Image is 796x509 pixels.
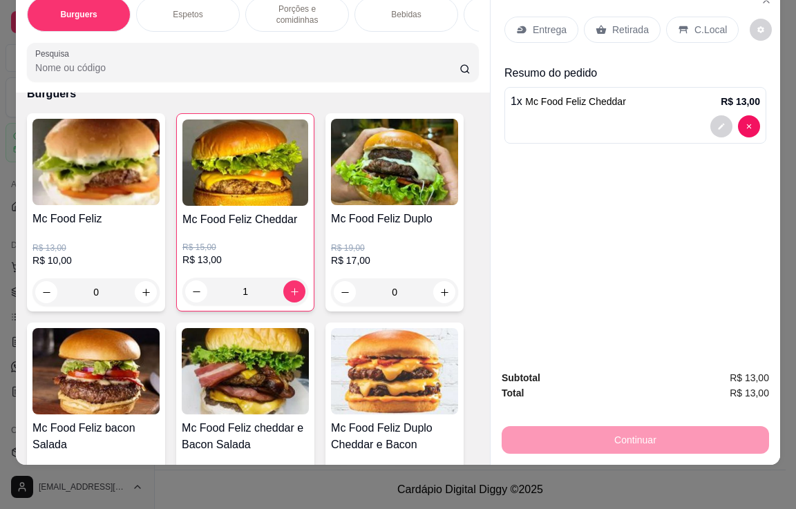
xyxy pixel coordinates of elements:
[182,119,308,206] img: product-image
[331,328,458,414] img: product-image
[182,242,308,253] p: R$ 15,00
[533,23,567,37] p: Entrega
[32,211,160,227] h4: Mc Food Feliz
[32,242,160,253] p: R$ 13,00
[283,280,305,302] button: increase-product-quantity
[502,372,540,383] strong: Subtotal
[32,328,160,414] img: product-image
[331,242,458,253] p: R$ 19,00
[694,23,727,37] p: C.Local
[612,23,649,37] p: Retirada
[182,253,308,267] p: R$ 13,00
[721,95,760,108] p: R$ 13,00
[173,9,202,20] p: Espetos
[730,385,769,401] span: R$ 13,00
[511,93,626,110] p: 1 x
[185,280,207,302] button: decrease-product-quantity
[32,253,160,267] p: R$ 10,00
[331,211,458,227] h4: Mc Food Feliz Duplo
[502,387,524,398] strong: Total
[710,115,732,137] button: decrease-product-quantity
[182,328,309,414] img: product-image
[504,65,766,81] p: Resumo do pedido
[391,9,421,20] p: Bebidas
[331,253,458,267] p: R$ 17,00
[32,119,160,205] img: product-image
[331,420,458,453] h4: Mc Food Feliz Duplo Cheddar e Bacon
[182,211,308,228] h4: Mc Food Feliz Cheddar
[182,420,309,453] h4: Mc Food Feliz cheddar e Bacon Salada
[331,119,458,205] img: product-image
[257,3,337,26] p: Porções e comidinhas
[738,115,760,137] button: decrease-product-quantity
[32,420,160,453] h4: Mc Food Feliz bacon Salada
[525,96,626,107] span: Mc Food Feliz Cheddar
[730,370,769,385] span: R$ 13,00
[750,19,772,41] button: decrease-product-quantity
[27,86,479,102] p: Burguers
[35,61,459,75] input: Pesquisa
[334,281,356,303] button: decrease-product-quantity
[35,48,74,59] label: Pesquisa
[60,9,97,20] p: Burguers
[433,281,455,303] button: increase-product-quantity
